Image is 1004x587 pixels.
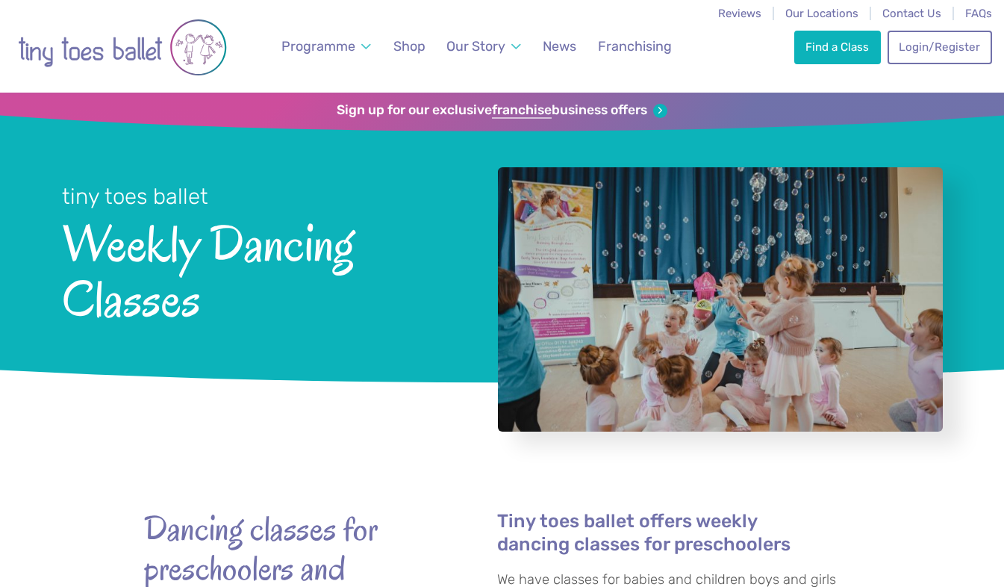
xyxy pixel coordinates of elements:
a: Our Locations [785,7,858,20]
span: Programme [281,38,355,54]
span: Weekly Dancing Classes [62,211,458,327]
a: FAQs [965,7,992,20]
span: Franchising [598,38,672,54]
a: Reviews [718,7,761,20]
span: Our Story [446,38,505,54]
a: News [536,30,583,63]
a: Franchising [591,30,679,63]
a: Shop [387,30,432,63]
strong: franchise [492,102,552,119]
span: News [543,38,576,54]
a: Sign up for our exclusivefranchisebusiness offers [337,102,667,119]
a: Contact Us [882,7,941,20]
img: tiny toes ballet [18,10,227,85]
small: tiny toes ballet [62,184,208,209]
span: Shop [393,38,425,54]
a: Programme [275,30,378,63]
a: dancing classes for preschoolers [497,535,791,556]
h4: Tiny toes ballet offers weekly [497,509,861,556]
a: Login/Register [888,31,992,63]
a: Our Story [440,30,528,63]
a: Find a Class [794,31,881,63]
